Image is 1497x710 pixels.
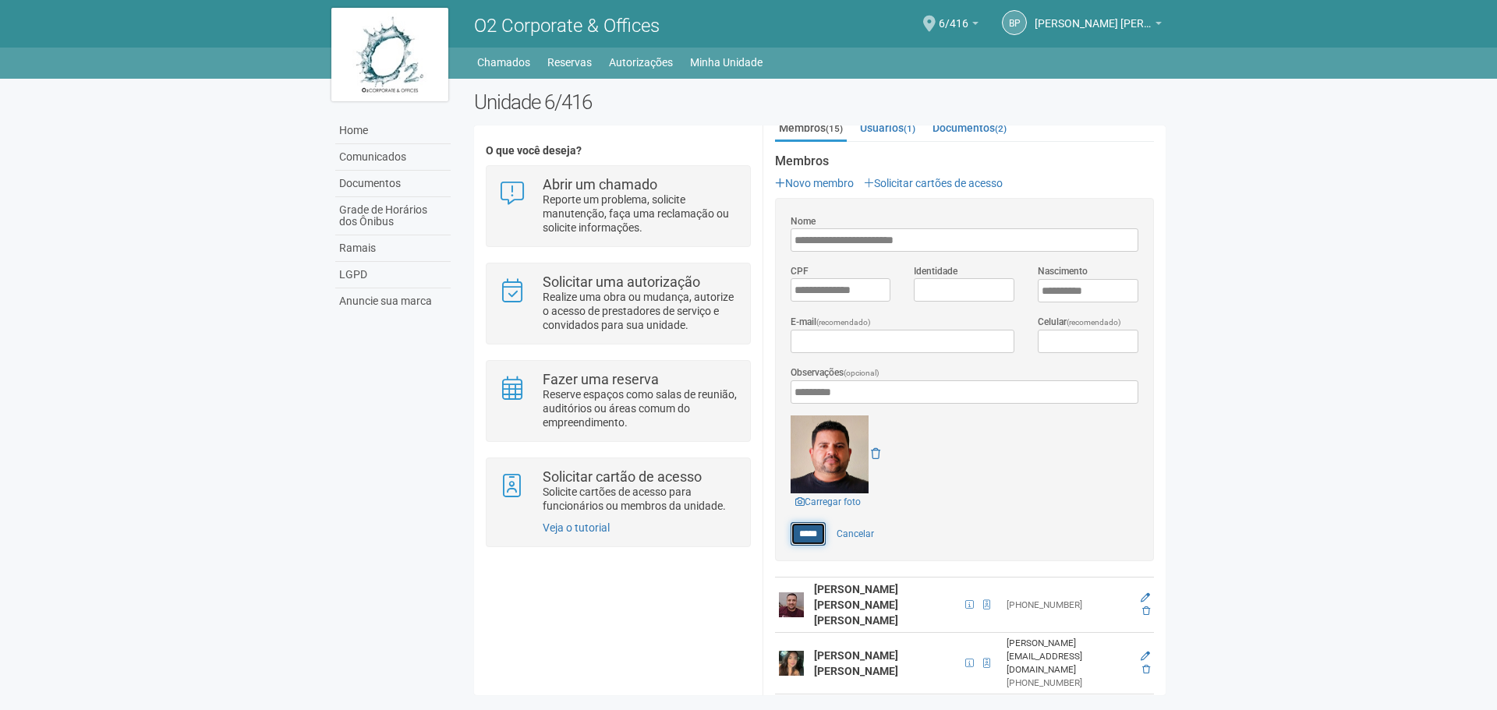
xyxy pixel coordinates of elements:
a: Home [335,118,451,144]
strong: [PERSON_NAME] [PERSON_NAME] [814,649,898,677]
a: Comunicados [335,144,451,171]
p: Solicite cartões de acesso para funcionários ou membros da unidade. [543,485,738,513]
a: Grade de Horários dos Ônibus [335,197,451,235]
strong: Fazer uma reserva [543,371,659,387]
a: 6/416 [939,19,979,32]
a: Excluir membro [1142,664,1150,675]
a: Editar membro [1141,592,1150,603]
small: (15) [826,123,843,134]
a: Fazer uma reserva Reserve espaços como salas de reunião, auditórios ou áreas comum do empreendime... [498,373,738,429]
strong: Solicitar uma autorização [543,274,700,290]
a: Veja o tutorial [543,521,610,534]
span: (recomendado) [1067,318,1121,327]
strong: Abrir um chamado [543,176,657,193]
small: (2) [995,123,1007,134]
a: Chamados [477,51,530,73]
strong: [PERSON_NAME] [PERSON_NAME] [PERSON_NAME] [814,583,898,627]
a: Usuários(1) [856,116,919,140]
a: Solicitar cartão de acesso Solicite cartões de acesso para funcionários ou membros da unidade. [498,470,738,513]
span: (recomendado) [816,318,871,327]
div: [PHONE_NUMBER] [1007,599,1129,612]
a: BP [1002,10,1027,35]
p: Reserve espaços como salas de reunião, auditórios ou áreas comum do empreendimento. [543,387,738,429]
a: Abrir um chamado Reporte um problema, solicite manutenção, faça uma reclamação ou solicite inform... [498,178,738,235]
label: Observações [791,366,879,380]
a: Documentos(2) [929,116,1010,140]
a: Cancelar [828,522,883,546]
a: Reservas [547,51,592,73]
a: Solicitar uma autorização Realize uma obra ou mudança, autorize o acesso de prestadores de serviç... [498,275,738,332]
a: Editar membro [1141,651,1150,662]
a: [PERSON_NAME] [PERSON_NAME] [1035,19,1162,32]
strong: Membros [775,154,1154,168]
a: Autorizações [609,51,673,73]
label: E-mail [791,315,871,330]
a: Novo membro [775,177,854,189]
a: Excluir membro [1142,606,1150,616]
img: user.png [779,651,804,676]
p: Realize uma obra ou mudança, autorize o acesso de prestadores de serviço e convidados para sua un... [543,290,738,332]
img: user.png [779,592,804,617]
div: [PERSON_NAME][EMAIL_ADDRESS][DOMAIN_NAME] [1007,637,1129,676]
strong: Solicitar cartão de acesso [543,468,702,485]
a: Ramais [335,235,451,262]
a: Carregar foto [791,493,865,510]
h4: O que você deseja? [486,145,750,157]
label: CPF [791,264,809,278]
a: Remover [871,447,880,460]
small: (1) [904,123,915,134]
a: LGPD [335,262,451,288]
a: Documentos [335,171,451,197]
a: Membros(15) [775,116,847,142]
label: Nascimento [1038,264,1088,278]
span: 6/416 [939,2,968,30]
h2: Unidade 6/416 [474,90,1166,114]
a: Anuncie sua marca [335,288,451,314]
a: Minha Unidade [690,51,763,73]
label: Nome [791,214,816,228]
label: Identidade [914,264,957,278]
a: Solicitar cartões de acesso [864,177,1003,189]
span: (opcional) [844,369,879,377]
span: O2 Corporate & Offices [474,15,660,37]
span: Brícia Papa Alcântara [1035,2,1152,30]
img: logo.jpg [331,8,448,101]
div: [PHONE_NUMBER] [1007,676,1129,690]
p: Reporte um problema, solicite manutenção, faça uma reclamação ou solicite informações. [543,193,738,235]
img: GetFile [791,415,869,493]
label: Celular [1038,315,1121,330]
